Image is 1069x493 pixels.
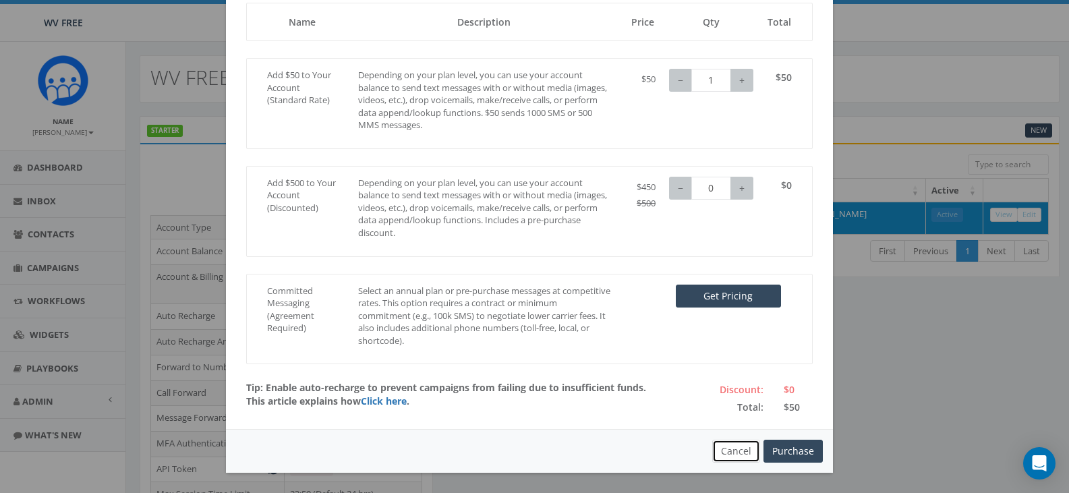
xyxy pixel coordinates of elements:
h5: Qty [676,17,747,27]
span: $50 [641,73,656,85]
p: Select an annual plan or pre-purchase messages at competitive rates. This option requires a contr... [358,285,610,347]
h5: Name [267,17,338,27]
button: − [669,69,692,92]
h5: $0 [784,384,812,395]
h5: Price [631,17,656,27]
span: $500 [637,197,656,209]
div: Open Intercom Messenger [1023,447,1056,480]
h5: $50 [767,72,792,82]
h5: $50 [784,402,812,412]
h5: Total: [687,402,764,412]
p: Add $50 to Your Account (Standard Rate) [267,69,338,107]
p: Depending on your plan level, you can use your account balance to send text messages with or with... [358,69,610,132]
button: Purchase [763,440,823,463]
button: + [730,177,753,200]
p: Tip: Enable auto-recharge to prevent campaigns from failing due to insufficient funds. This artic... [246,381,666,408]
button: + [730,69,753,92]
h5: Discount: [687,384,764,395]
h5: Description [358,17,610,27]
p: Depending on your plan level, you can use your account balance to send text messages with or with... [358,177,610,239]
p: Committed Messaging (Agreement Required) [267,285,338,335]
button: Cancel [712,440,760,463]
button: Get Pricing [676,285,781,308]
h5: Total [767,17,792,27]
h5: $0 [767,180,792,190]
button: − [669,177,692,200]
span: $450 [637,181,656,193]
a: Click here [361,395,407,407]
p: Add $500 to Your Account (Discounted) [267,177,338,214]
